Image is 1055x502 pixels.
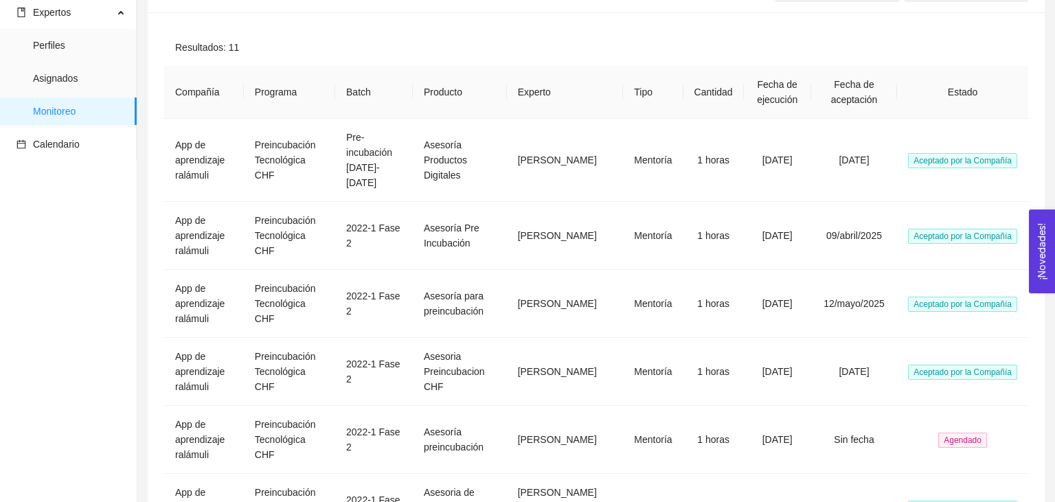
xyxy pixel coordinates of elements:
td: 12/mayo/2025 [811,270,897,338]
td: App de aprendizaje ralámuli [164,119,244,202]
th: Estado [897,66,1028,119]
th: Fecha de aceptación [811,66,897,119]
td: Preincubación Tecnológica CHF [244,202,335,270]
td: App de aprendizaje ralámuli [164,338,244,406]
td: Asesoría Pre Incubación [413,202,507,270]
td: Mentoría [623,270,683,338]
td: Mentoría [623,406,683,474]
button: Open Feedback Widget [1029,209,1055,293]
span: Asignados [33,65,126,92]
span: Agendado [938,433,987,448]
div: Resultados: 11 [164,29,1028,66]
span: Perfiles [33,32,126,59]
td: Preincubación Tecnológica CHF [244,406,335,474]
td: 2022-1 Fase 2 [335,202,413,270]
td: 09/abril/2025 [811,202,897,270]
td: Asesoria Preincubacion CHF [413,338,507,406]
span: book [16,8,26,17]
td: Preincubación Tecnológica CHF [244,270,335,338]
th: Batch [335,66,413,119]
td: 1 horas [683,119,744,202]
td: 1 horas [683,338,744,406]
th: Fecha de ejecución [744,66,811,119]
td: [DATE] [744,119,811,202]
td: Mentoría [623,202,683,270]
th: Experto [507,66,624,119]
td: Pre-incubación [DATE]-[DATE] [335,119,413,202]
td: Asesoría preincubación [413,406,507,474]
span: Aceptado por la Compañía [908,229,1017,244]
td: [DATE] [744,270,811,338]
span: Aceptado por la Compañía [908,365,1017,380]
th: Compañía [164,66,244,119]
td: Asesoría Productos Digitales [413,119,507,202]
td: [DATE] [811,119,897,202]
td: App de aprendizaje ralámuli [164,202,244,270]
th: Producto [413,66,507,119]
span: Expertos [33,7,71,18]
span: Calendario [33,139,80,150]
td: 1 horas [683,406,744,474]
td: 1 horas [683,270,744,338]
td: Sin fecha [811,406,897,474]
td: 1 horas [683,202,744,270]
td: 2022-1 Fase 2 [335,338,413,406]
th: Programa [244,66,335,119]
span: Aceptado por la Compañía [908,153,1017,168]
th: Cantidad [683,66,744,119]
td: [DATE] [744,406,811,474]
td: [PERSON_NAME] [507,270,624,338]
td: Preincubación Tecnológica CHF [244,338,335,406]
td: [DATE] [744,338,811,406]
td: Mentoría [623,338,683,406]
td: [PERSON_NAME] [507,406,624,474]
span: Aceptado por la Compañía [908,297,1017,312]
td: [PERSON_NAME] [507,202,624,270]
td: 2022-1 Fase 2 [335,270,413,338]
td: [PERSON_NAME] [507,119,624,202]
span: Monitoreo [33,98,126,125]
td: Mentoría [623,119,683,202]
td: [DATE] [811,338,897,406]
th: Tipo [623,66,683,119]
td: [PERSON_NAME] [507,338,624,406]
td: App de aprendizaje ralámuli [164,270,244,338]
span: calendar [16,139,26,149]
td: App de aprendizaje ralámuli [164,406,244,474]
td: 2022-1 Fase 2 [335,406,413,474]
td: [DATE] [744,202,811,270]
td: Asesoría para preincubación [413,270,507,338]
td: Preincubación Tecnológica CHF [244,119,335,202]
